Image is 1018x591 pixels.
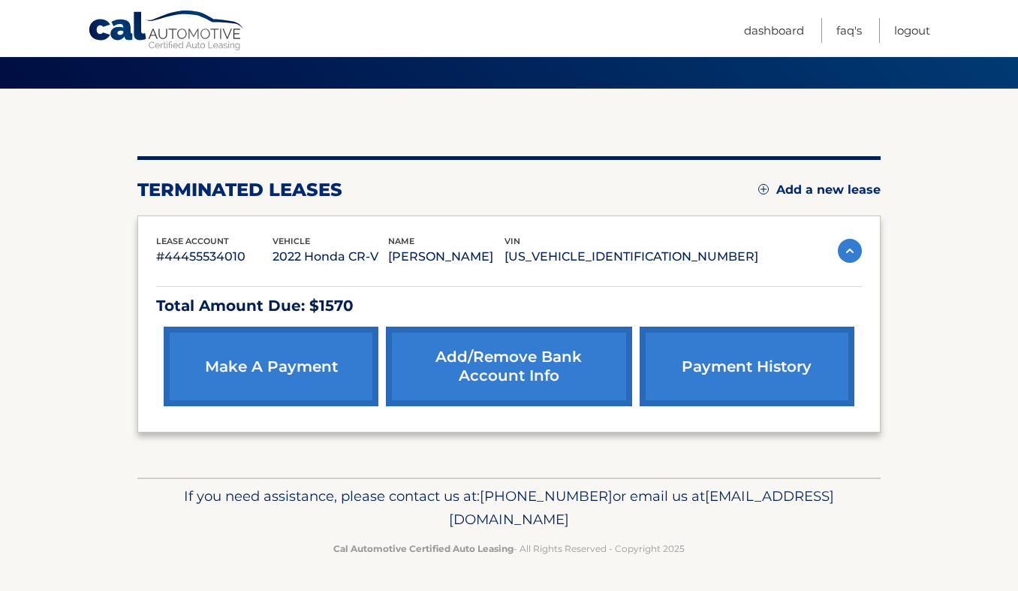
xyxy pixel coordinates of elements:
span: vehicle [273,236,310,246]
p: If you need assistance, please contact us at: or email us at [147,484,871,532]
p: #44455534010 [156,246,273,267]
img: accordion-active.svg [838,239,862,263]
p: 2022 Honda CR-V [273,246,389,267]
a: Dashboard [744,18,804,43]
a: payment history [640,327,854,406]
a: FAQ's [836,18,862,43]
span: lease account [156,236,229,246]
span: name [388,236,414,246]
p: - All Rights Reserved - Copyright 2025 [147,541,871,556]
a: Cal Automotive [88,10,245,53]
strong: Cal Automotive Certified Auto Leasing [333,543,514,554]
h2: terminated leases [137,179,342,201]
span: [PHONE_NUMBER] [480,487,613,505]
p: [PERSON_NAME] [388,246,504,267]
a: Logout [894,18,930,43]
p: [US_VEHICLE_IDENTIFICATION_NUMBER] [504,246,758,267]
a: Add a new lease [758,182,881,198]
a: make a payment [164,327,378,406]
img: add.svg [758,184,769,194]
span: vin [504,236,520,246]
p: Total Amount Due: $1570 [156,293,862,319]
a: Add/Remove bank account info [386,327,631,406]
